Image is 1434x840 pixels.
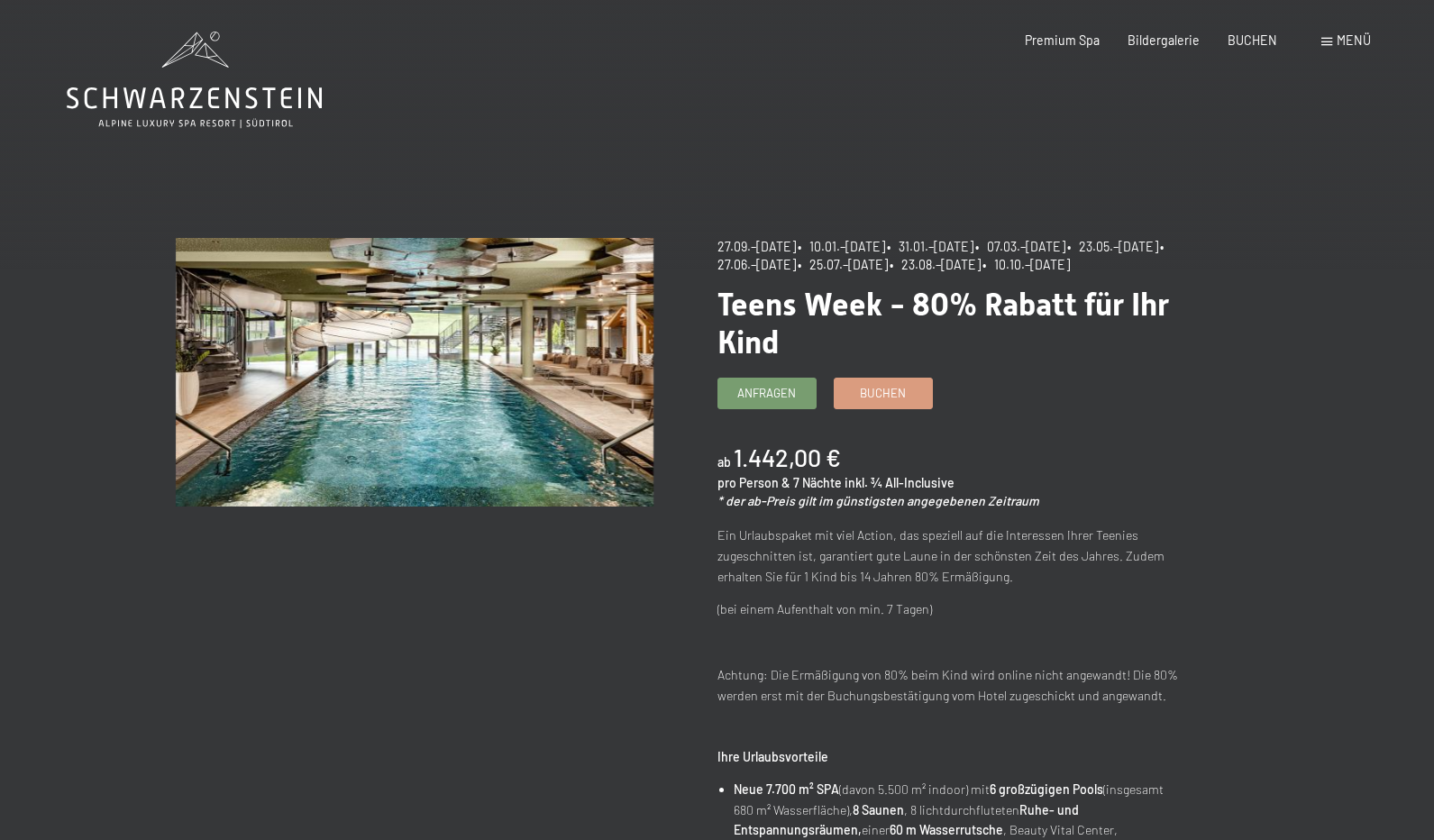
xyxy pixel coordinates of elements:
span: Buchen [860,385,906,401]
span: Teens Week - 80% Rabatt für Ihr Kind [717,286,1169,361]
strong: Ihre Urlaubsvorteile [717,749,828,764]
span: • 10.01.–[DATE] [798,239,885,254]
p: Ein Urlaubspaket mit viel Action, das speziell auf die Interessen Ihrer Teenies zugeschnitten ist... [717,525,1195,587]
b: 1.442,00 € [734,443,841,471]
span: • 10.10.–[DATE] [982,257,1070,272]
a: Premium Spa [1025,32,1100,48]
a: BUCHEN [1228,32,1277,48]
span: • 25.07.–[DATE] [798,257,888,272]
span: • 31.01.–[DATE] [887,239,973,254]
img: Teens Week - 80% Rabatt für Ihr Kind [176,238,653,507]
strong: 6 großzügigen Pools [990,781,1103,797]
span: pro Person & [717,475,790,490]
em: * der ab-Preis gilt im günstigsten angegebenen Zeitraum [717,493,1039,508]
p: Achtung: Die Ermäßigung von 80% beim Kind wird online nicht angewandt! Die 80% werden erst mit de... [717,665,1195,706]
span: inkl. ¾ All-Inclusive [845,475,954,490]
p: (bei einem Aufenthalt von min. 7 Tagen) [717,599,1195,620]
span: • 23.05.–[DATE] [1067,239,1158,254]
span: Anfragen [737,385,796,401]
span: • 27.06.–[DATE] [717,239,1169,272]
span: 27.09.–[DATE] [717,239,796,254]
span: • 23.08.–[DATE] [890,257,981,272]
strong: 60 m Wasserrutsche [890,822,1003,837]
a: Anfragen [718,379,816,408]
strong: Neue 7.700 m² SPA [734,781,839,797]
span: 7 Nächte [793,475,842,490]
span: ab [717,454,731,470]
a: Bildergalerie [1128,32,1200,48]
span: • 07.03.–[DATE] [975,239,1065,254]
span: Menü [1337,32,1371,48]
strong: 8 Saunen [853,802,904,817]
a: Buchen [835,379,932,408]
